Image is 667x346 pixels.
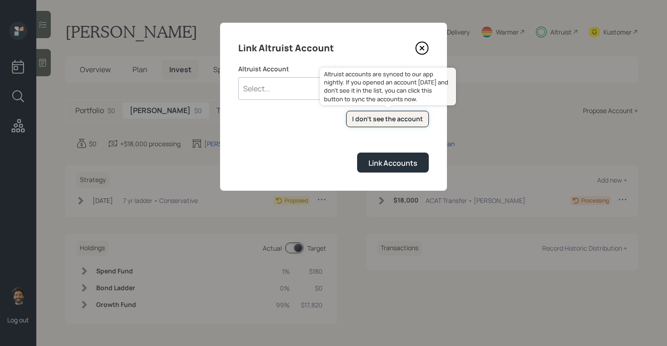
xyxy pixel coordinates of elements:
h4: Link Altruist Account [238,41,334,55]
div: I don't see the account [352,114,423,124]
div: Link Accounts [368,158,417,168]
div: Select... [243,84,270,94]
label: Altruist Account [238,64,429,74]
button: Link Accounts [357,153,429,172]
button: I don't see the account [346,111,429,128]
